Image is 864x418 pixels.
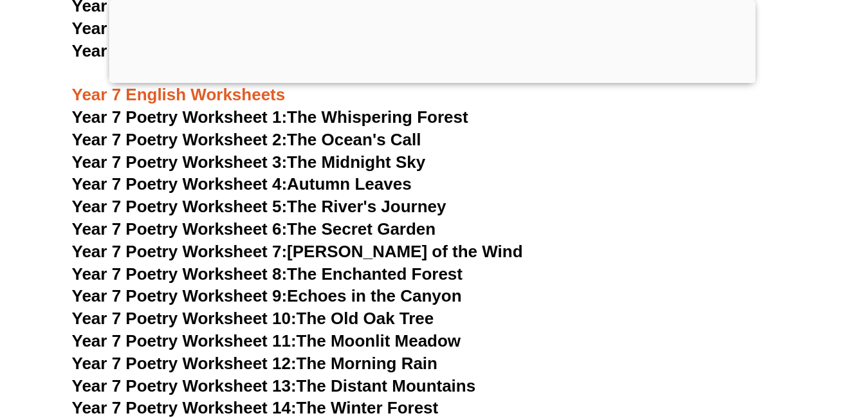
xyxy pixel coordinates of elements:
span: Year 7 Poetry Worksheet 9: [72,286,288,305]
a: Year 7 Poetry Worksheet 1:The Whispering Forest [72,107,468,127]
a: Year 7 Poetry Worksheet 4:Autumn Leaves [72,174,412,194]
a: Year 7 Poetry Worksheet 11:The Moonlit Meadow [72,331,461,350]
a: Year 7 Poetry Worksheet 3:The Midnight Sky [72,152,426,172]
a: Year 7 Poetry Worksheet 5:The River's Journey [72,197,446,216]
span: Year 7 Poetry Worksheet 6: [72,219,288,239]
a: Year 7 Poetry Worksheet 2:The Ocean's Call [72,130,421,149]
span: Year 7 Poetry Worksheet 8: [72,264,288,284]
span: Year 7 Poetry Worksheet 1: [72,107,288,127]
span: Year 7 Poetry Worksheet 7: [72,242,288,261]
h3: Year 7 English Worksheets [72,62,793,106]
a: Year 6 Worksheet 24:Persuasive Writing Techniques [72,19,486,38]
a: Year 7 Poetry Worksheet 9:Echoes in the Canyon [72,286,462,305]
span: Year 7 Poetry Worksheet 11: [72,331,297,350]
a: Year 7 Poetry Worksheet 12:The Morning Rain [72,354,437,373]
a: Year 6 Worksheet 25:Using Direct and Indirect Quotes in Writing [72,41,582,60]
a: Year 7 Poetry Worksheet 6:The Secret Garden [72,219,436,239]
span: Year 6 Worksheet 24: [72,19,240,38]
a: Year 7 Poetry Worksheet 8:The Enchanted Forest [72,264,463,284]
span: Year 7 Poetry Worksheet 4: [72,174,288,194]
span: Year 7 Poetry Worksheet 13: [72,376,297,395]
span: Year 7 Poetry Worksheet 5: [72,197,288,216]
iframe: Chat Widget [650,273,864,418]
span: Year 7 Poetry Worksheet 2: [72,130,288,149]
span: Year 7 Poetry Worksheet 12: [72,354,297,373]
span: Year 6 Worksheet 25: [72,41,240,60]
span: Year 7 Poetry Worksheet 14: [72,398,297,417]
span: Year 7 Poetry Worksheet 10: [72,309,297,328]
a: Year 7 Poetry Worksheet 10:The Old Oak Tree [72,309,434,328]
span: Year 7 Poetry Worksheet 3: [72,152,288,172]
a: Year 7 Poetry Worksheet 13:The Distant Mountains [72,376,476,395]
a: Year 7 Poetry Worksheet 7:[PERSON_NAME] of the Wind [72,242,523,261]
a: Year 7 Poetry Worksheet 14:The Winter Forest [72,398,439,417]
